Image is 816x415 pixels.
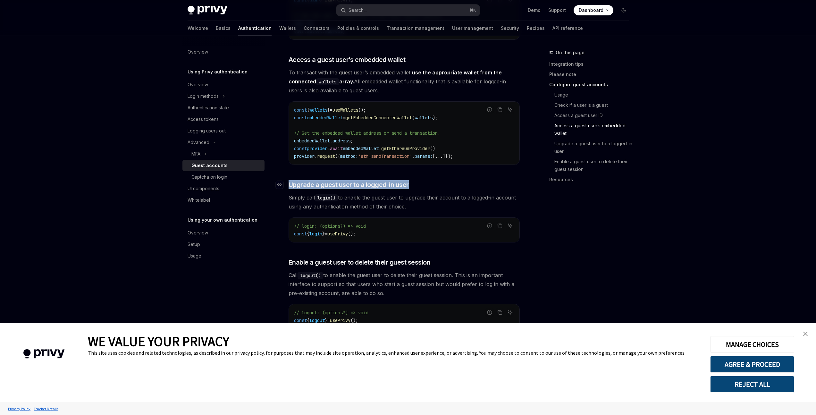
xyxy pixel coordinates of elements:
[188,139,209,146] div: Advanced
[309,318,325,323] span: logout
[238,21,272,36] a: Authentication
[496,222,504,230] button: Copy the contents from the code block
[412,153,415,159] span: ,
[315,194,338,201] code: login()
[506,308,514,317] button: Ask AI
[618,5,629,15] button: Toggle dark mode
[549,80,634,90] a: Configure guest accounts
[182,46,265,58] a: Overview
[549,59,634,69] a: Integration tips
[327,318,330,323] span: =
[182,239,265,250] a: Setup
[289,55,406,64] span: Access a guest user’s embedded wallet
[556,49,585,56] span: On this page
[294,310,368,316] span: // logout: (options?) => void
[294,231,307,237] span: const
[188,104,229,112] div: Authentication state
[358,107,366,113] span: ();
[307,231,309,237] span: {
[188,68,248,76] h5: Using Privy authentication
[88,350,701,356] div: This site uses cookies and related technologies, as described in our privacy policy, for purposes...
[307,115,343,121] span: embeddedWallet
[182,102,265,114] a: Authentication state
[191,150,200,158] div: MFA
[315,153,317,159] span: .
[182,183,265,194] a: UI components
[188,48,208,56] div: Overview
[549,121,634,139] a: Access a guest user’s embedded wallet
[188,229,208,237] div: Overview
[379,146,381,151] span: .
[343,146,379,151] span: embeddedWallet
[435,153,443,159] span: ...
[415,115,433,121] span: wallets
[358,153,412,159] span: 'eth_sendTransaction'
[527,21,545,36] a: Recipes
[188,81,208,89] div: Overview
[433,115,438,121] span: );
[322,231,325,237] span: }
[799,327,812,340] a: close banner
[307,107,309,113] span: {
[307,146,327,151] span: provider
[182,171,265,183] a: Captcha on login
[191,173,227,181] div: Captcha on login
[307,318,309,323] span: {
[574,5,613,15] a: Dashboard
[340,153,358,159] span: method:
[549,100,634,110] a: Check if a user is a guest
[336,4,480,16] button: Open search
[188,92,219,100] div: Login methods
[485,106,494,114] button: Report incorrect code
[309,107,327,113] span: wallets
[710,376,794,393] button: REJECT ALL
[330,107,332,113] span: =
[188,185,219,192] div: UI components
[317,153,335,159] span: request
[188,196,210,204] div: Whitelabel
[327,146,330,151] span: =
[332,138,350,144] span: address
[501,21,519,36] a: Security
[188,216,257,224] h5: Using your own authentication
[552,21,583,36] a: API reference
[549,157,634,174] a: Enable a guest user to delete their guest session
[528,7,541,13] a: Demo
[387,21,444,36] a: Transaction management
[188,241,200,248] div: Setup
[289,69,502,85] a: use the appropriate wallet from the connectedwalletsarray.
[289,180,409,189] span: Upgrade a guest user to a logged-in user
[343,115,345,121] span: =
[6,403,32,414] a: Privacy Policy
[335,153,340,159] span: ({
[549,174,634,185] a: Resources
[496,308,504,317] button: Copy the contents from the code block
[350,138,353,144] span: ;
[469,8,476,13] span: ⌘ K
[349,6,366,14] div: Search...
[188,127,226,135] div: Logging users out
[332,107,358,113] span: useWallets
[549,110,634,121] a: Access a guest user ID
[294,153,315,159] span: provider
[485,222,494,230] button: Report incorrect code
[276,180,289,189] a: Navigate to header
[191,162,228,169] div: Guest accounts
[182,250,265,262] a: Usage
[188,6,227,15] img: dark logo
[289,68,520,95] span: To transact with the guest user’s embedded wallet, All embedded wallet functionality that is avai...
[710,336,794,353] button: MANAGE CHOICES
[412,115,415,121] span: (
[549,90,634,100] a: Usage
[216,21,231,36] a: Basics
[294,107,307,113] span: const
[325,318,327,323] span: }
[182,125,265,137] a: Logging users out
[309,231,322,237] span: login
[506,106,514,114] button: Ask AI
[182,194,265,206] a: Whitelabel
[549,139,634,157] a: Upgrade a guest user to a logged-in user
[316,78,339,85] code: wallets
[330,138,332,144] span: .
[304,21,330,36] a: Connectors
